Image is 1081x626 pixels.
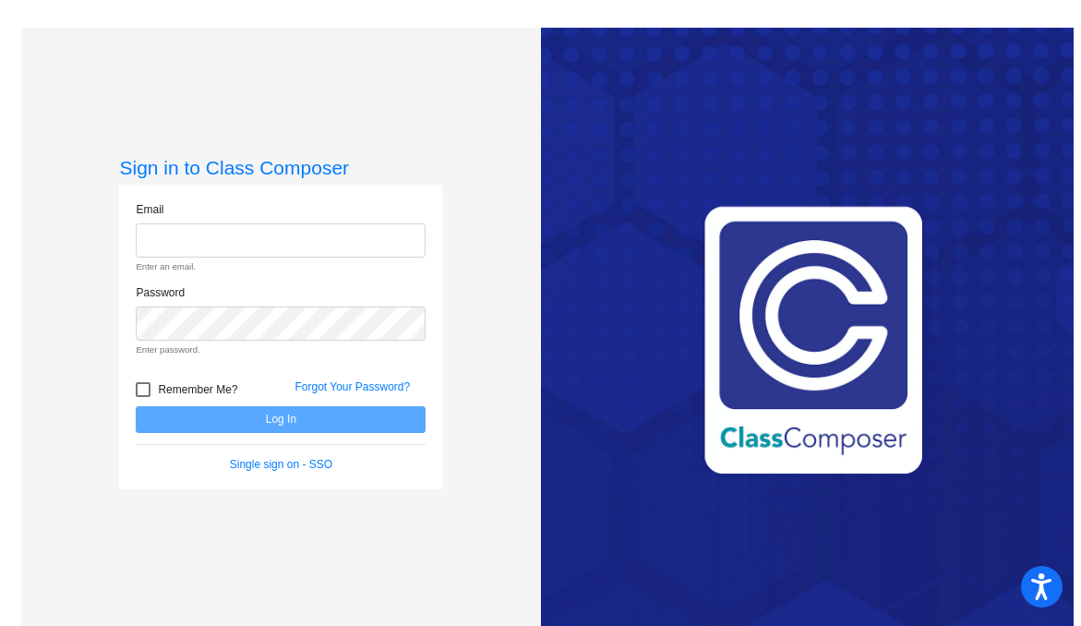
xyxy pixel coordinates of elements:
[230,458,332,471] a: Single sign on - SSO
[119,156,442,179] h3: Sign in to Class Composer
[158,379,237,401] span: Remember Me?
[136,260,426,273] small: Enter an email.
[136,201,163,218] label: Email
[136,406,426,433] button: Log In
[294,380,410,393] a: Forgot Your Password?
[136,284,185,301] label: Password
[136,343,426,356] small: Enter password.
